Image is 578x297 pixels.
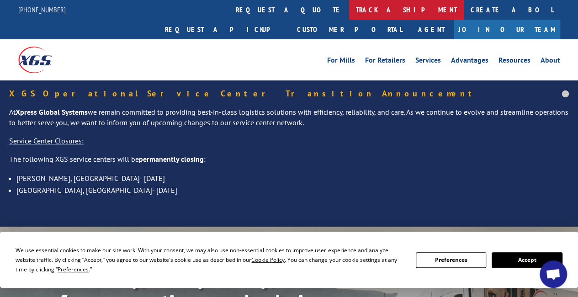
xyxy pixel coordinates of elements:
a: Advantages [451,57,488,67]
a: Join Our Team [454,20,560,39]
a: Open chat [540,260,567,288]
div: We use essential cookies to make our site work. With your consent, we may also use non-essential ... [16,245,405,274]
a: For Mills [327,57,355,67]
strong: permanently closing [139,154,204,164]
button: Accept [492,252,562,268]
a: Customer Portal [290,20,409,39]
span: Cookie Policy [251,256,285,264]
a: For Retailers [365,57,405,67]
a: Services [415,57,441,67]
p: At we remain committed to providing best-in-class logistics solutions with efficiency, reliabilit... [9,107,569,136]
a: Resources [498,57,530,67]
span: Preferences [58,265,89,273]
button: Preferences [416,252,486,268]
li: [PERSON_NAME], [GEOGRAPHIC_DATA]- [DATE] [16,172,569,184]
a: About [541,57,560,67]
li: [GEOGRAPHIC_DATA], [GEOGRAPHIC_DATA]- [DATE] [16,184,569,196]
u: Service Center Closures: [9,136,84,145]
p: The following XGS service centers will be : [9,154,569,172]
a: Request a pickup [158,20,290,39]
strong: Xpress Global Systems [16,107,88,117]
h5: XGS Operational Service Center Transition Announcement [9,90,569,98]
a: Agent [409,20,454,39]
a: [PHONE_NUMBER] [18,5,66,14]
